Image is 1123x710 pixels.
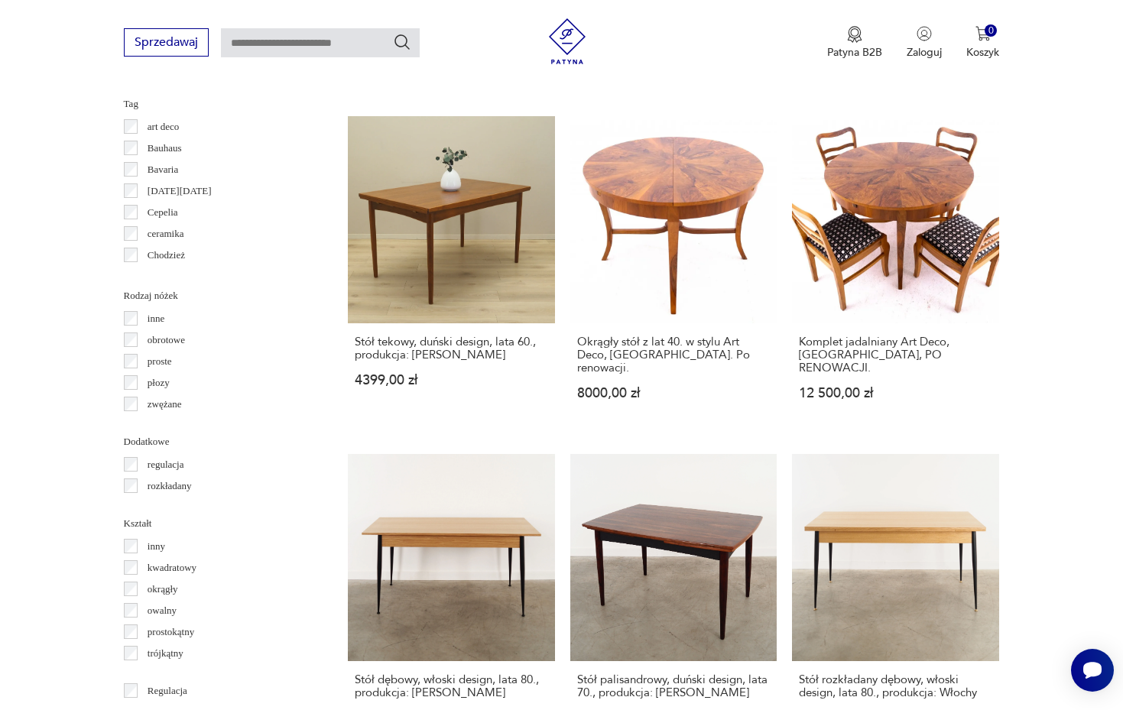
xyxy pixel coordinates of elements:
[355,374,548,387] p: 4399,00 zł
[148,353,172,370] p: proste
[975,26,991,41] img: Ikona koszyka
[148,581,178,598] p: okrągły
[148,332,185,349] p: obrotowe
[124,433,311,450] p: Dodatkowe
[124,287,311,304] p: Rodzaj nóżek
[1071,649,1114,692] iframe: Smartsupp widget button
[148,161,178,178] p: Bavaria
[985,24,998,37] div: 0
[577,387,771,400] p: 8000,00 zł
[148,456,184,473] p: regulacja
[355,673,548,699] h3: Stół dębowy, włoski design, lata 80., produkcja: [PERSON_NAME]
[148,624,194,640] p: prostokątny
[799,336,992,374] h3: Komplet jadalniany Art Deco, [GEOGRAPHIC_DATA], PO RENOWACJI.
[847,26,862,43] img: Ikona medalu
[544,18,590,64] img: Patyna - sklep z meblami i dekoracjami vintage
[148,225,184,242] p: ceramika
[966,26,999,60] button: 0Koszyk
[827,26,882,60] a: Ikona medaluPatyna B2B
[792,116,999,430] a: Komplet jadalniany Art Deco, Polska, PO RENOWACJI.Komplet jadalniany Art Deco, [GEOGRAPHIC_DATA],...
[124,38,209,49] a: Sprzedawaj
[148,396,182,413] p: zwężane
[907,45,942,60] p: Zaloguj
[799,387,992,400] p: 12 500,00 zł
[124,28,209,57] button: Sprzedawaj
[148,645,183,662] p: trójkątny
[148,118,180,135] p: art deco
[148,682,187,699] p: Regulacja
[124,96,311,112] p: Tag
[907,26,942,60] button: Zaloguj
[148,478,192,494] p: rozkładany
[148,183,212,199] p: [DATE][DATE]
[827,45,882,60] p: Patyna B2B
[148,310,164,327] p: inne
[966,45,999,60] p: Koszyk
[148,247,185,264] p: Chodzież
[393,33,411,51] button: Szukaj
[827,26,882,60] button: Patyna B2B
[799,673,992,699] h3: Stół rozkładany dębowy, włoski design, lata 80., produkcja: Włochy
[348,116,555,430] a: Stół tekowy, duński design, lata 60., produkcja: DaniaStół tekowy, duński design, lata 60., produ...
[124,515,311,532] p: Kształt
[148,559,196,576] p: kwadratowy
[577,673,771,699] h3: Stół palisandrowy, duński design, lata 70., produkcja: [PERSON_NAME]
[577,336,771,374] h3: Okrągły stół z lat 40. w stylu Art Deco, [GEOGRAPHIC_DATA]. Po renowacji.
[148,374,170,391] p: płozy
[917,26,932,41] img: Ikonka użytkownika
[355,336,548,361] h3: Stół tekowy, duński design, lata 60., produkcja: [PERSON_NAME]
[570,116,777,430] a: Okrągły stół z lat 40. w stylu Art Deco, Polska. Po renowacji.Okrągły stół z lat 40. w stylu Art ...
[148,140,182,157] p: Bauhaus
[148,602,177,619] p: owalny
[148,204,178,221] p: Cepelia
[148,538,165,555] p: inny
[148,268,184,285] p: Ćmielów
